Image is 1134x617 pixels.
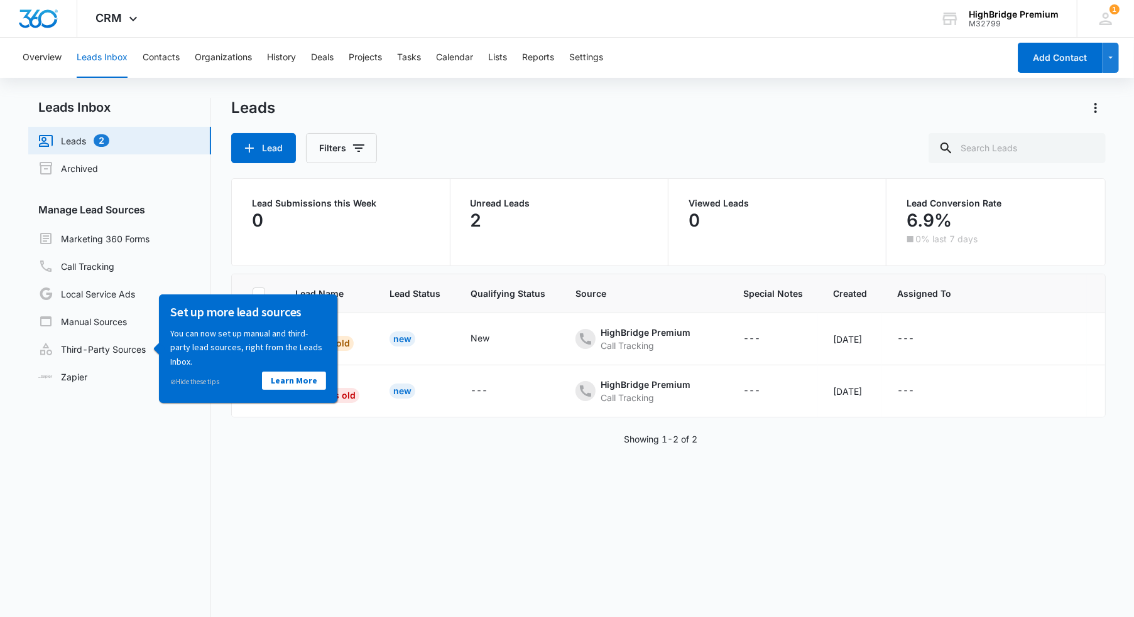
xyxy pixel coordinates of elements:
[471,384,488,399] div: ---
[471,199,648,208] p: Unread Leads
[897,384,914,399] div: ---
[833,287,867,300] span: Created
[471,384,510,399] div: - - Select to Edit Field
[38,231,150,246] a: Marketing 360 Forms
[21,83,70,92] a: Hide these tips
[1086,98,1106,118] button: Actions
[743,331,783,346] div: - - Select to Edit Field
[915,235,978,244] p: 0% last 7 days
[23,38,62,78] button: Overview
[569,38,603,78] button: Settings
[897,331,914,346] div: ---
[743,384,783,399] div: - - Select to Edit Field
[143,38,180,78] button: Contacts
[1018,43,1103,73] button: Add Contact
[38,259,114,274] a: Call Tracking
[390,385,415,396] a: New
[897,331,937,346] div: - - Select to Edit Field
[907,199,1084,208] p: Lead Conversion Rate
[689,199,866,208] p: Viewed Leads
[601,326,690,339] div: HighBridge Premium
[624,432,698,446] p: Showing 1-2 of 2
[743,331,760,346] div: ---
[38,133,109,148] a: Leads2
[390,333,415,344] a: New
[488,38,507,78] button: Lists
[306,133,377,163] button: Filters
[28,202,211,217] h3: Manage Lead Sources
[833,385,867,398] div: [DATE]
[471,331,512,346] div: - - Select to Edit Field
[28,98,211,117] h2: Leads Inbox
[21,83,26,92] span: ⊘
[575,378,713,404] div: - - Select to Edit Field
[390,384,415,399] div: New
[471,331,489,345] div: New
[295,287,359,300] span: Lead Name
[252,210,263,230] p: 0
[833,333,867,346] div: [DATE]
[390,331,415,346] div: New
[969,9,1059,19] div: account name
[311,38,334,78] button: Deals
[38,341,146,357] a: Third-Party Sources
[195,38,252,78] button: Organizations
[743,287,803,300] span: Special Notes
[112,77,177,95] a: Learn More
[575,326,713,352] div: - - Select to Edit Field
[436,38,473,78] button: Calendar
[522,38,554,78] button: Reports
[897,384,937,399] div: - - Select to Edit Field
[390,287,440,300] span: Lead Status
[471,210,482,230] p: 2
[77,38,128,78] button: Leads Inbox
[1109,4,1120,14] div: notifications count
[897,287,951,300] span: Assigned To
[1102,329,1122,349] button: Actions
[929,133,1106,163] input: Search Leads
[969,19,1059,28] div: account id
[38,286,135,301] a: Local Service Ads
[21,32,177,74] p: You can now set up manual and third-party lead sources, right from the Leads Inbox.
[231,99,275,117] h1: Leads
[38,161,98,176] a: Archived
[252,199,429,208] p: Lead Submissions this Week
[743,384,760,399] div: ---
[231,133,296,163] button: Lead
[601,339,690,352] div: Call Tracking
[267,38,296,78] button: History
[471,287,545,300] span: Qualifying Status
[689,210,700,230] p: 0
[349,38,382,78] button: Projects
[21,9,177,26] h3: Set up more lead sources
[575,287,713,300] span: Source
[907,210,952,230] p: 6.9%
[601,391,690,404] div: Call Tracking
[397,38,421,78] button: Tasks
[1102,381,1122,401] button: Actions
[1109,4,1120,14] span: 1
[601,378,690,391] div: HighBridge Premium
[38,314,127,329] a: Manual Sources
[96,11,123,24] span: CRM
[38,370,87,384] a: Zapier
